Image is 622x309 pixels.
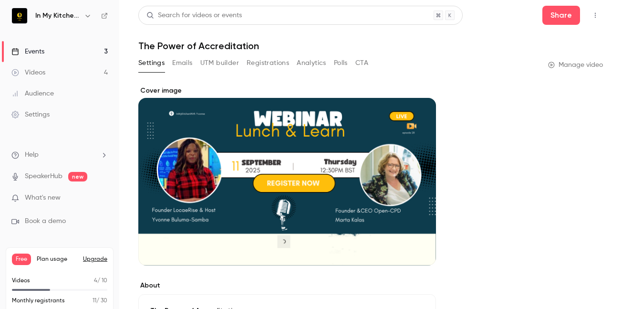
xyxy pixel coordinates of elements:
[93,297,107,305] p: / 30
[37,256,77,263] span: Plan usage
[297,55,326,71] button: Analytics
[11,68,45,77] div: Videos
[138,86,436,266] section: Cover image
[146,11,242,21] div: Search for videos or events
[35,11,80,21] h6: In My Kitchen With [PERSON_NAME]
[172,55,192,71] button: Emails
[138,86,436,96] label: Cover image
[12,277,30,285] p: Videos
[25,193,61,203] span: What's new
[138,40,603,52] h1: The Power of Accreditation
[25,216,66,226] span: Book a demo
[94,278,97,284] span: 4
[83,256,107,263] button: Upgrade
[138,55,165,71] button: Settings
[11,89,54,98] div: Audience
[68,172,87,181] span: new
[12,297,65,305] p: Monthly registrants
[96,194,108,202] iframe: Noticeable Trigger
[542,6,580,25] button: Share
[355,55,368,71] button: CTA
[94,277,107,285] p: / 10
[12,8,27,23] img: In My Kitchen With Yvonne
[334,55,348,71] button: Polls
[138,281,436,290] label: About
[548,60,603,70] a: Manage video
[11,110,50,119] div: Settings
[93,298,96,304] span: 11
[12,254,31,265] span: Free
[200,55,239,71] button: UTM builder
[25,150,39,160] span: Help
[11,150,108,160] li: help-dropdown-opener
[247,55,289,71] button: Registrations
[25,171,62,181] a: SpeakerHub
[11,47,44,56] div: Events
